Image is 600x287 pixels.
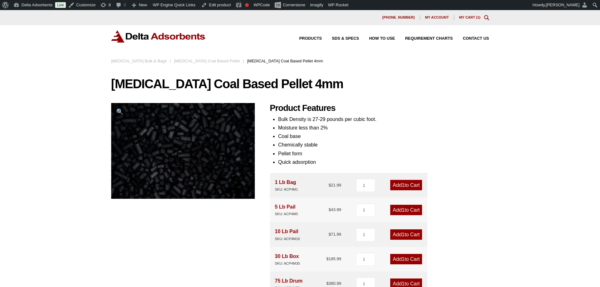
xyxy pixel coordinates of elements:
[420,15,454,20] a: My account
[395,37,453,41] a: Requirement Charts
[402,207,405,213] span: 1
[247,59,323,63] span: [MEDICAL_DATA] Coal Based Pellet 4mm
[402,256,405,262] span: 1
[111,59,167,63] a: [MEDICAL_DATA] Bulk & Bags
[174,59,240,63] a: [MEDICAL_DATA] Coal Based Pellet
[332,37,359,41] span: SDS & SPECS
[275,211,298,217] div: SKU: ACP4M5
[289,37,322,41] a: Products
[275,187,298,192] div: SKU: ACP4M1
[329,207,341,212] bdi: 43.99
[111,77,489,90] h1: [MEDICAL_DATA] Coal Based Pellet 4mm
[390,229,422,240] a: Add1to Cart
[278,123,489,132] li: Moisture less than 2%
[390,180,422,190] a: Add1to Cart
[111,103,129,120] a: View full-screen image gallery
[278,132,489,141] li: Coal base
[270,103,489,113] h2: Product Features
[275,261,300,267] div: SKU: ACP4M30
[275,178,298,192] div: 1 Lb Bag
[402,281,405,286] span: 1
[326,281,341,286] bdi: 380.99
[278,158,489,166] li: Quick adsorption
[484,15,489,20] div: Toggle Modal Content
[405,37,453,41] span: Requirement Charts
[369,37,395,41] span: How to Use
[382,16,415,19] span: [PHONE_NUMBER]
[299,37,322,41] span: Products
[463,37,489,41] span: Contact Us
[329,207,331,212] span: $
[402,232,405,237] span: 1
[278,141,489,149] li: Chemically stable
[390,205,422,215] a: Add1to Cart
[111,103,255,199] img: Activated Carbon 4mm Pellets
[425,16,449,19] span: My account
[326,256,329,261] span: $
[243,59,244,63] span: :
[329,183,331,187] span: $
[402,182,405,188] span: 1
[546,3,580,7] span: [PERSON_NAME]
[275,227,300,242] div: 10 Lb Pail
[322,37,359,41] a: SDS & SPECS
[377,15,420,20] a: [PHONE_NUMBER]
[116,108,123,115] span: 🔍
[453,37,489,41] a: Contact Us
[459,15,481,19] a: My Cart (1)
[275,203,298,217] div: 5 Lb Pail
[278,149,489,158] li: Pellet form
[390,254,422,264] a: Add1to Cart
[111,30,206,43] img: Delta Adsorbents
[477,15,479,19] span: 1
[326,281,329,286] span: $
[359,37,395,41] a: How to Use
[170,59,171,63] span: :
[278,115,489,123] li: Bulk Density is 27-29 pounds per cubic foot.
[275,236,300,242] div: SKU: ACP4M10
[111,148,255,153] a: Activated Carbon 4mm Pellets
[275,252,300,267] div: 30 Lb Box
[329,232,341,237] bdi: 71.99
[245,3,249,7] div: Needs improvement
[326,256,341,261] bdi: 185.99
[329,232,331,237] span: $
[329,183,341,187] bdi: 21.99
[55,2,66,8] a: Live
